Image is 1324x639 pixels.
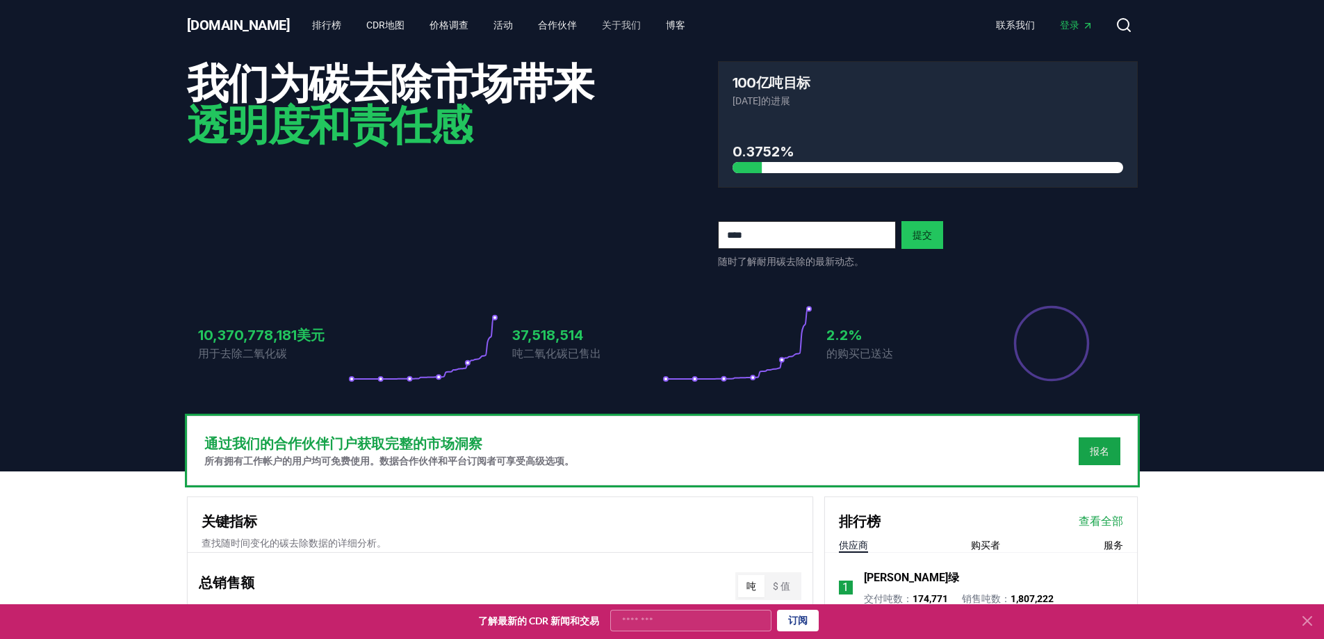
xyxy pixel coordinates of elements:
font: 购买者 [971,540,1000,551]
font: 关于我们 [602,19,641,31]
font: 博客 [666,19,685,31]
font: 价格调查 [430,19,468,31]
font: [DATE]的进展 [733,95,790,106]
font: 提交 [913,229,932,241]
font: 所有拥有工作帐户的用户均可免费使用。数据合作伙伴和平台订阅者可享受高级选项。 [204,455,574,467]
font: 总销售额 [199,574,254,591]
font: 10,370,778,181美元 [198,327,325,343]
a: 登录 [1049,13,1104,38]
font: 关键指标 [202,513,257,530]
a: 报名 [1090,444,1109,458]
button: 报名 [1079,437,1120,465]
font: 随时了解耐用碳去除的最新动态。 [718,256,864,267]
font: 交付吨数 [864,593,903,604]
font: 查找随时间变化的碳去除数据的详细分析。 [202,537,386,549]
font: 用于去除二氧化碳 [198,347,287,360]
a: 活动 [482,13,524,38]
font: 100亿吨目标 [733,74,810,91]
font: 报名 [1090,446,1109,457]
font: 合作伙伴 [538,19,577,31]
a: 博客 [655,13,696,38]
font: 1 [842,581,849,594]
font: 2.2% [826,327,863,343]
font: ： [1001,593,1011,604]
font: 为碳去除市场带来 [268,54,594,111]
font: 销售吨数 [962,593,1001,604]
font: [PERSON_NAME]绿 [864,571,959,584]
a: CDR地图 [355,13,416,38]
div: 已交付销售额的百分比 [1013,305,1090,382]
font: 活动 [493,19,513,31]
font: CDR地图 [366,19,404,31]
font: 联系我们 [996,19,1035,31]
a: 查看全部 [1079,513,1123,530]
nav: 主要的 [985,13,1104,38]
a: 排行榜 [301,13,352,38]
a: [DOMAIN_NAME]​​ [187,15,291,35]
font: 登录 [1060,19,1079,31]
font: 37,518,514 [512,327,583,343]
a: 关于我们 [591,13,652,38]
font: 吨 [746,581,756,592]
a: 合作伙伴 [527,13,588,38]
font: 排行榜 [839,513,881,530]
font: 0.3752% [733,143,794,160]
font: ： [903,593,913,604]
font: 透明度和责任感 [187,95,472,152]
font: 的购买已送达 [826,347,893,360]
font: 通过我们的合作伙伴门户获取完整的市场洞察 [204,435,482,452]
font: 174,771 [913,593,948,604]
a: [PERSON_NAME]绿 [864,569,959,586]
font: 供应商 [839,540,868,551]
button: 提交 [901,221,943,249]
a: 价格调查 [418,13,480,38]
font: 我们 [187,54,268,111]
font: 查看全部 [1079,515,1123,528]
a: 联系我们 [985,13,1046,38]
font: 1,807,222 [1011,593,1054,604]
font: 服务 [1104,540,1123,551]
font: $ 值 [773,581,790,592]
font: 吨二氧化碳已售出 [512,347,601,360]
font: 排行榜 [312,19,341,31]
font: [DOMAIN_NAME] [187,17,291,33]
nav: 主要的 [301,13,696,38]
